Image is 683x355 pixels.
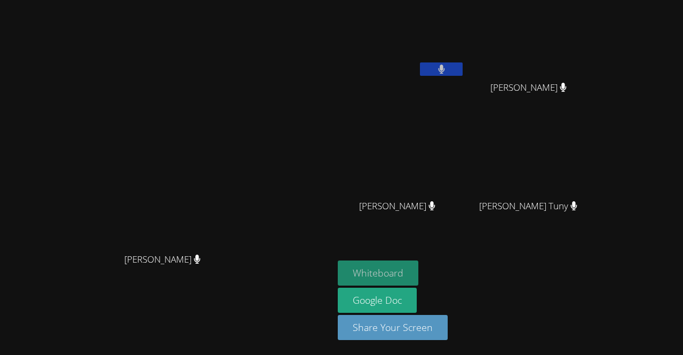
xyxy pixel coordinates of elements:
[490,80,567,96] span: [PERSON_NAME]
[338,288,417,313] a: Google Doc
[338,315,448,340] button: Share Your Screen
[479,199,577,214] span: [PERSON_NAME] Tuny
[359,199,435,214] span: [PERSON_NAME]
[124,252,201,267] span: [PERSON_NAME]
[338,261,418,286] button: Whiteboard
